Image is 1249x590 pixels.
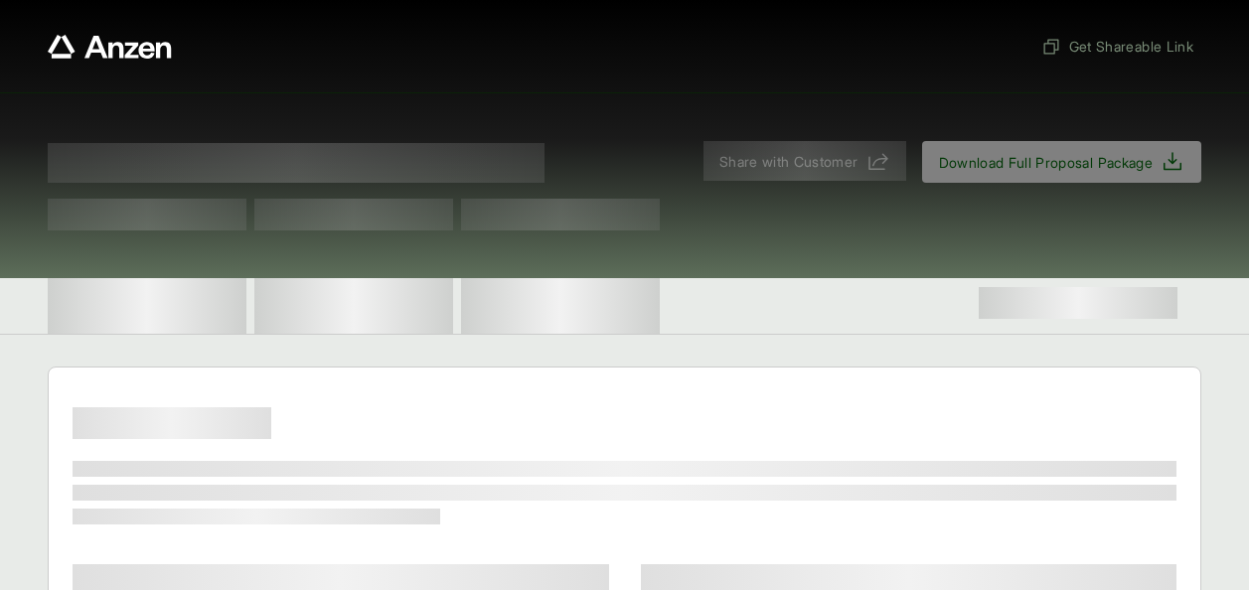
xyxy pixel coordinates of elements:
[48,199,246,230] span: Test
[48,35,172,59] a: Anzen website
[461,199,660,230] span: Test
[1033,28,1201,65] button: Get Shareable Link
[48,143,545,183] span: Proposal for
[254,199,453,230] span: Test
[1041,36,1193,57] span: Get Shareable Link
[719,151,859,172] span: Share with Customer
